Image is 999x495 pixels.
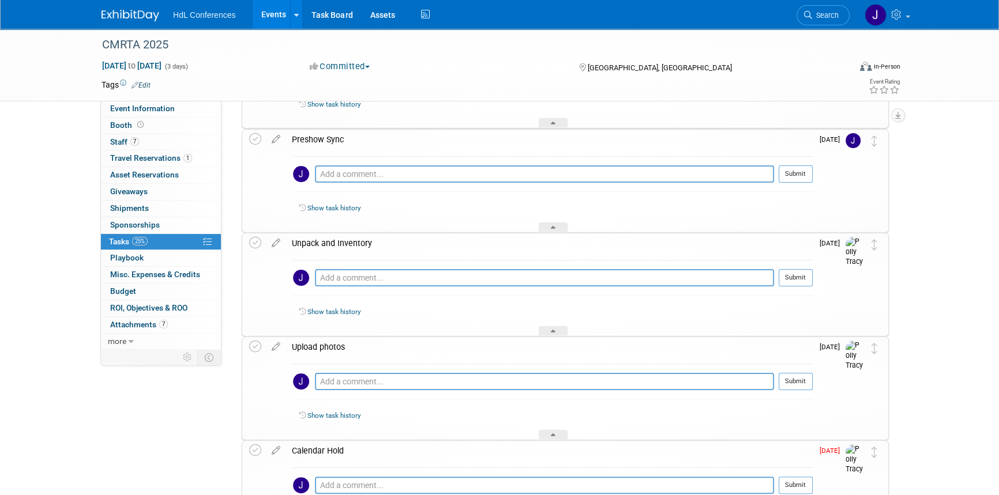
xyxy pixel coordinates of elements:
span: 7 [159,320,168,328]
div: Upload photos [286,337,813,357]
div: Calendar Hold [286,441,813,460]
a: Staff7 [101,134,221,150]
a: Playbook [101,250,221,266]
span: Staff [110,137,139,146]
button: Committed [306,61,374,73]
span: 7 [130,137,139,146]
span: Giveaways [110,187,148,196]
i: Move task [872,447,877,458]
span: [DATE] [DATE] [102,61,162,71]
a: edit [266,445,286,456]
a: more [101,334,221,350]
span: Shipments [110,203,149,213]
a: Show task history [307,411,360,420]
a: Budget [101,284,221,300]
span: Playbook [110,253,144,262]
a: Edit [132,81,151,89]
img: ExhibitDay [102,10,159,21]
i: Move task [872,135,877,146]
img: Johnny Nguyen [865,4,887,26]
span: Booth not reserved yet [135,120,146,129]
div: Event Rating [869,79,900,85]
span: (3 days) [164,63,188,70]
a: Tasks25% [101,234,221,250]
img: Johnny Nguyen [293,373,309,390]
a: edit [266,238,286,248]
img: Johnny Nguyen [293,166,309,182]
img: Polly Tracy [846,237,863,267]
div: CMRTA 2025 [98,35,832,55]
a: edit [266,134,286,145]
span: Asset Reservations [110,170,179,179]
div: Preshow Sync [286,130,813,149]
a: Travel Reservations1 [101,150,221,167]
a: Shipments [101,201,221,217]
img: Polly Tracy [846,341,863,371]
button: Submit [779,373,813,390]
div: Event Format [782,60,900,77]
img: Johnny Nguyen [293,477,309,493]
td: Tags [102,79,151,90]
a: Event Information [101,101,221,117]
a: Show task history [307,204,360,212]
span: Travel Reservations [110,153,192,163]
button: Submit [779,165,813,183]
span: Misc. Expenses & Credits [110,270,200,279]
span: Tasks [109,237,148,246]
span: [DATE] [820,135,846,143]
a: Sponsorships [101,217,221,233]
a: Misc. Expenses & Credits [101,267,221,283]
span: ROI, Objectives & ROO [110,303,187,312]
a: Booth [101,118,221,134]
span: [DATE] [820,447,846,455]
span: 25% [132,237,148,245]
span: Sponsorships [110,220,160,229]
a: ROI, Objectives & ROO [101,300,221,316]
span: to [126,61,137,70]
span: Attachments [110,320,168,329]
span: [DATE] [820,239,846,247]
a: Show task history [307,100,360,108]
td: Personalize Event Tab Strip [178,350,198,365]
span: 1 [183,154,192,163]
img: Johnny Nguyen [846,133,861,148]
a: Asset Reservations [101,167,221,183]
a: Attachments7 [101,317,221,333]
span: [DATE] [820,343,846,351]
div: In-Person [873,62,900,71]
span: more [108,337,126,346]
img: Format-Inperson.png [860,62,872,71]
span: [GEOGRAPHIC_DATA], [GEOGRAPHIC_DATA] [587,63,731,72]
a: Show task history [307,308,360,316]
span: Search [812,11,839,20]
a: Giveaways [101,184,221,200]
i: Move task [872,239,877,250]
a: edit [266,342,286,352]
img: Johnny Nguyen [293,270,309,286]
span: Event Information [110,104,175,113]
span: Booth [110,120,146,130]
span: HdL Conferences [173,10,235,20]
a: Search [797,5,850,25]
span: Budget [110,286,136,296]
button: Submit [779,269,813,286]
td: Toggle Event Tabs [198,350,221,365]
i: Move task [872,343,877,354]
img: Polly Tracy [846,444,863,475]
div: Unpack and Inventory [286,233,813,253]
button: Submit [779,477,813,494]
